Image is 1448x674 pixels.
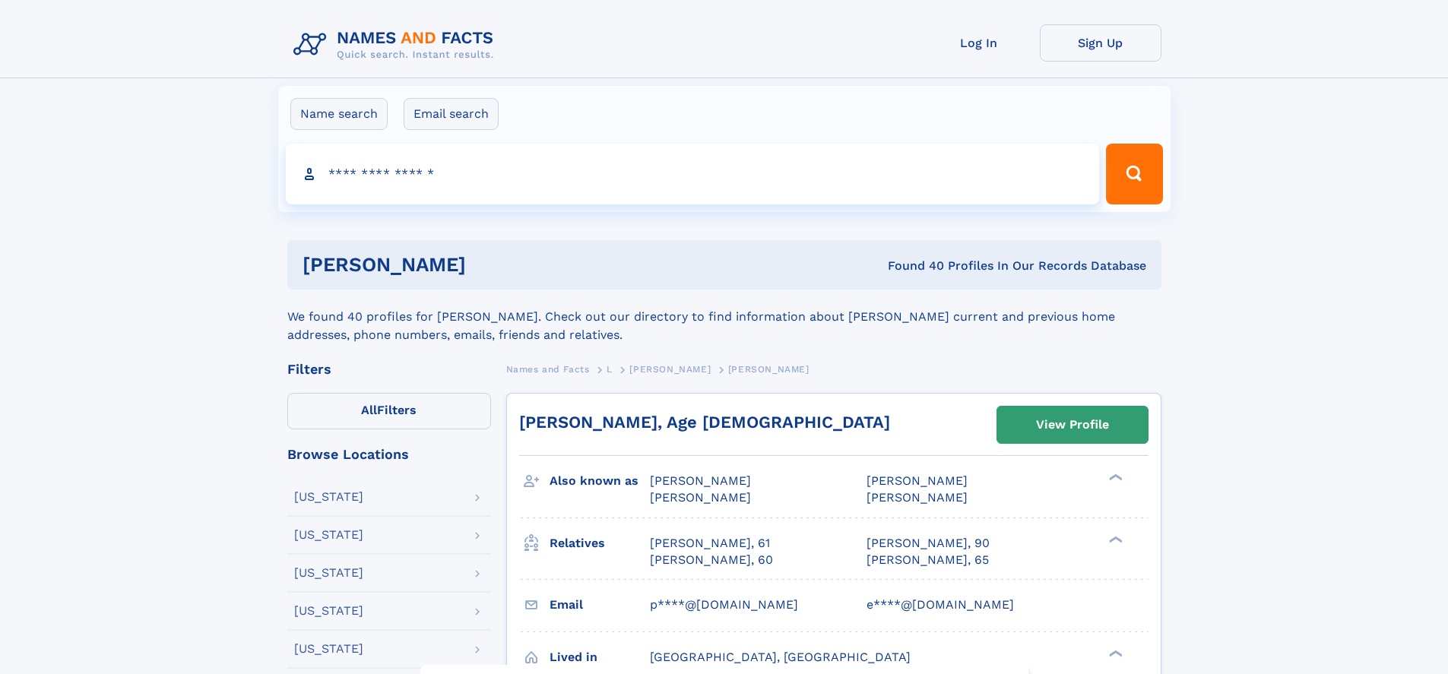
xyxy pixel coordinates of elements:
[650,535,770,552] a: [PERSON_NAME], 61
[1106,144,1162,204] button: Search Button
[629,359,711,378] a: [PERSON_NAME]
[303,255,677,274] h1: [PERSON_NAME]
[1105,648,1123,658] div: ❯
[294,605,363,617] div: [US_STATE]
[287,448,491,461] div: Browse Locations
[550,592,650,618] h3: Email
[728,364,810,375] span: [PERSON_NAME]
[286,144,1100,204] input: search input
[287,290,1161,344] div: We found 40 profiles for [PERSON_NAME]. Check out our directory to find information about [PERSON...
[287,362,491,376] div: Filters
[550,530,650,556] h3: Relatives
[997,407,1148,443] a: View Profile
[650,473,751,488] span: [PERSON_NAME]
[506,359,590,378] a: Names and Facts
[290,98,388,130] label: Name search
[1036,407,1109,442] div: View Profile
[287,24,506,65] img: Logo Names and Facts
[294,529,363,541] div: [US_STATE]
[294,643,363,655] div: [US_STATE]
[287,393,491,429] label: Filters
[607,364,613,375] span: L
[1040,24,1161,62] a: Sign Up
[294,567,363,579] div: [US_STATE]
[629,364,711,375] span: [PERSON_NAME]
[676,258,1146,274] div: Found 40 Profiles In Our Records Database
[550,644,650,670] h3: Lived in
[1105,473,1123,483] div: ❯
[607,359,613,378] a: L
[550,468,650,494] h3: Also known as
[1105,534,1123,544] div: ❯
[404,98,499,130] label: Email search
[650,490,751,505] span: [PERSON_NAME]
[361,403,377,417] span: All
[650,552,773,568] a: [PERSON_NAME], 60
[519,413,890,432] a: [PERSON_NAME], Age [DEMOGRAPHIC_DATA]
[867,535,990,552] a: [PERSON_NAME], 90
[867,552,989,568] a: [PERSON_NAME], 65
[650,650,911,664] span: [GEOGRAPHIC_DATA], [GEOGRAPHIC_DATA]
[918,24,1040,62] a: Log In
[867,490,968,505] span: [PERSON_NAME]
[867,473,968,488] span: [PERSON_NAME]
[294,491,363,503] div: [US_STATE]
